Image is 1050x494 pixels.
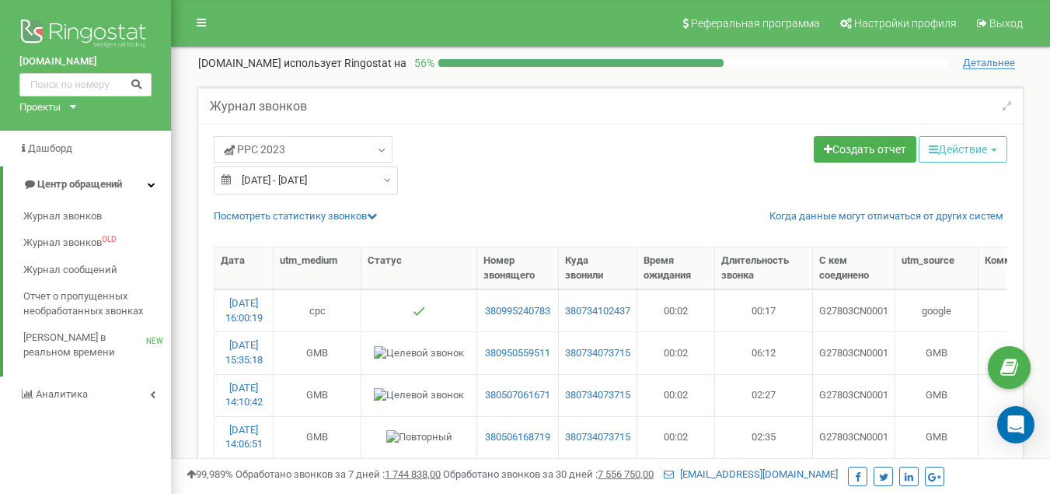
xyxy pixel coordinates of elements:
img: Целевой звонок [374,388,464,403]
a: 380950559511 [483,346,552,361]
th: Номер звонящего [477,247,559,289]
td: 02:27 [715,374,813,416]
th: Длительность звонка [715,247,813,289]
td: G27803CN0001 [813,289,895,331]
span: Обработано звонков за 30 дней : [443,468,654,480]
a: [PERSON_NAME] в реальном времениNEW [23,324,171,366]
span: Журнал звонков [23,236,102,251]
td: G27803CN0001 [813,374,895,416]
td: GMB [274,374,361,416]
div: Open Intercom Messenger [997,406,1034,443]
a: Центр обращений [3,166,171,203]
a: Журнал сообщений [23,257,171,284]
span: Аналитика [36,388,88,400]
u: 7 556 750,00 [598,468,654,480]
img: Ringostat logo [19,16,152,54]
th: С кем соединено [813,247,895,289]
span: Центр обращений [37,178,122,190]
span: Дашборд [28,142,72,154]
a: Журнал звонковOLD [23,229,171,257]
th: utm_medium [274,247,361,289]
th: Куда звонили [559,247,637,289]
span: 99,989% [187,468,233,480]
th: Статус [361,247,477,289]
td: 06:12 [715,331,813,373]
td: GMB [274,331,361,373]
span: Реферальная программа [691,17,820,30]
th: Время ожидания [637,247,715,289]
td: GMB [895,416,978,458]
a: 380507061671 [483,388,552,403]
a: [EMAIL_ADDRESS][DOMAIN_NAME] [664,468,838,480]
a: Посмотреть cтатистику звонков [214,210,377,222]
h5: Журнал звонков [210,100,307,114]
a: 380734073715 [565,388,630,403]
th: utm_source [895,247,978,289]
a: 380734073715 [565,430,630,445]
td: 00:02 [637,416,715,458]
th: Дата [215,247,274,289]
td: GMB [895,331,978,373]
span: Настройки профиля [854,17,957,30]
td: google [895,289,978,331]
span: PPC 2023 [224,142,285,157]
a: [DATE] 14:06:51 [225,424,263,450]
span: Журнал звонков [23,209,102,224]
a: Создать отчет [814,136,916,163]
span: Обработано звонков за 7 дней : [235,468,441,480]
td: GMB [895,374,978,416]
span: Детальнее [963,57,1015,69]
a: 380734102437 [565,304,630,319]
u: 1 744 838,00 [385,468,441,480]
img: Повторный [386,430,452,445]
span: [PERSON_NAME] в реальном времени [23,331,146,359]
span: Журнал сообщений [23,263,117,278]
a: 380506168719 [483,430,552,445]
div: Проекты [19,100,61,115]
span: Выход [989,17,1023,30]
a: 380734073715 [565,346,630,361]
a: Отчет о пропущенных необработанных звонках [23,283,171,324]
a: [DATE] 14:10:42 [225,382,263,408]
a: 380995240783 [483,304,552,319]
td: 02:35 [715,416,813,458]
input: Поиск по номеру [19,73,152,96]
span: Отчет о пропущенных необработанных звонках [23,289,163,318]
td: 00:02 [637,331,715,373]
p: [DOMAIN_NAME] [198,55,406,71]
td: 00:17 [715,289,813,331]
p: 56 % [406,55,438,71]
img: Целевой звонок [374,346,464,361]
td: 00:02 [637,374,715,416]
img: Отвечен [413,305,425,317]
a: Когда данные могут отличаться от других систем [769,209,1003,224]
a: [DOMAIN_NAME] [19,54,152,69]
td: G27803CN0001 [813,416,895,458]
button: Действие [919,136,1007,163]
a: [DATE] 16:00:19 [225,297,263,324]
a: Журнал звонков [23,203,171,230]
span: использует Ringostat на [284,57,406,69]
td: 00:02 [637,289,715,331]
td: GMB [274,416,361,458]
a: PPC 2023 [214,136,392,163]
td: cpc [274,289,361,331]
a: [DATE] 15:35:18 [225,339,263,366]
td: G27803CN0001 [813,331,895,373]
